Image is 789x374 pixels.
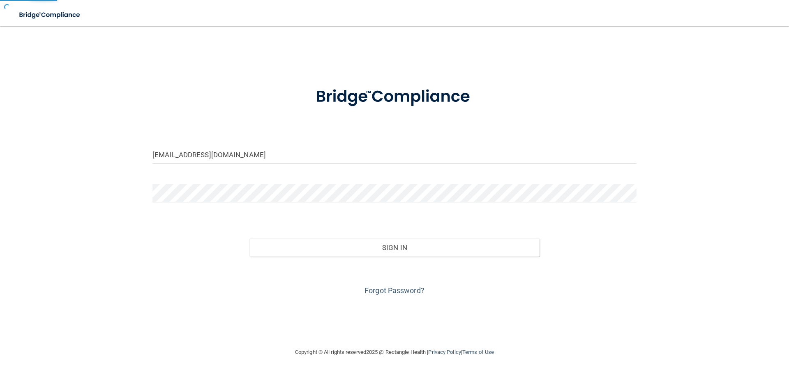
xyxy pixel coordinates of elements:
[12,7,88,23] img: bridge_compliance_login_screen.278c3ca4.svg
[299,76,490,118] img: bridge_compliance_login_screen.278c3ca4.svg
[428,349,461,355] a: Privacy Policy
[365,286,424,295] a: Forgot Password?
[152,145,637,164] input: Email
[462,349,494,355] a: Terms of Use
[249,239,540,257] button: Sign In
[245,339,544,365] div: Copyright © All rights reserved 2025 @ Rectangle Health | |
